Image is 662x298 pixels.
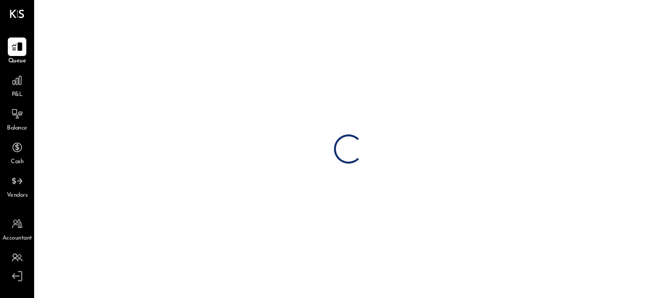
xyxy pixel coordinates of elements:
[12,91,23,99] span: P&L
[0,138,34,167] a: Cash
[8,57,26,66] span: Queue
[0,71,34,99] a: P&L
[2,234,32,243] span: Accountant
[0,172,34,200] a: Vendors
[0,105,34,133] a: Balance
[0,215,34,243] a: Accountant
[0,37,34,66] a: Queue
[11,158,23,167] span: Cash
[7,191,28,200] span: Vendors
[7,124,27,133] span: Balance
[9,268,25,277] span: Teams
[0,248,34,277] a: Teams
